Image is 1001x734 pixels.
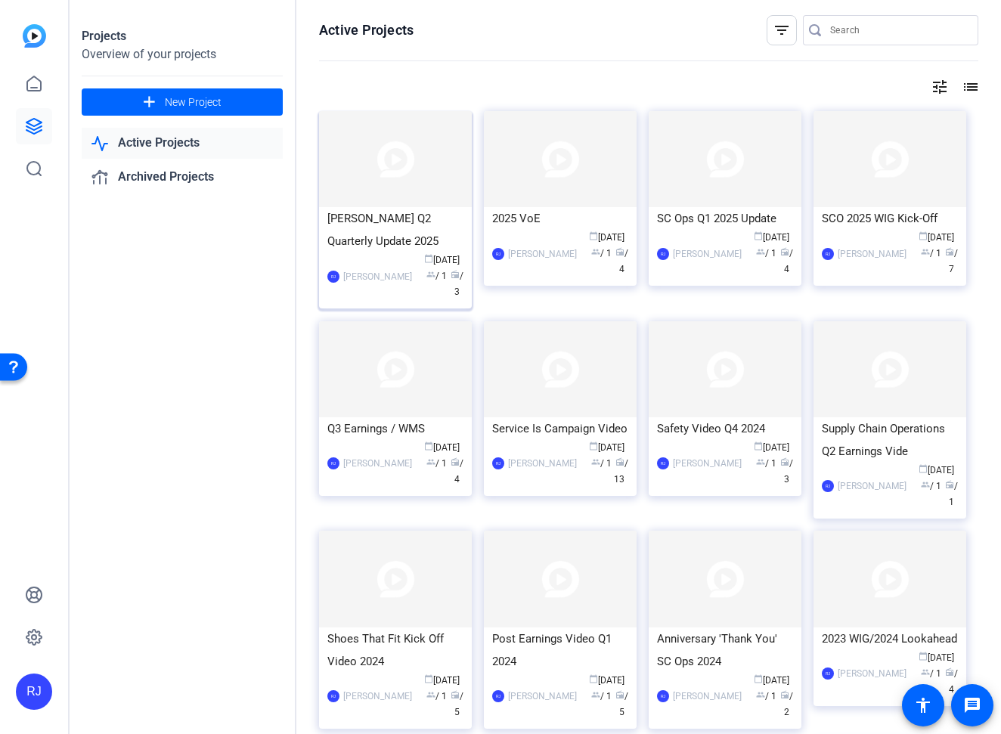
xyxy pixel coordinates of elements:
[780,690,789,699] span: radio
[426,690,435,699] span: group
[508,456,577,471] div: [PERSON_NAME]
[424,674,433,683] span: calendar_today
[426,458,447,469] span: / 1
[426,457,435,466] span: group
[921,480,930,489] span: group
[492,457,504,469] div: RJ
[673,456,742,471] div: [PERSON_NAME]
[327,690,339,702] div: RJ
[754,442,789,453] span: [DATE]
[424,255,460,265] span: [DATE]
[754,441,763,451] span: calendar_today
[343,269,412,284] div: [PERSON_NAME]
[591,248,612,259] span: / 1
[614,458,628,485] span: / 13
[657,690,669,702] div: RJ
[780,248,793,274] span: / 4
[424,441,433,451] span: calendar_today
[589,232,624,243] span: [DATE]
[327,207,463,252] div: [PERSON_NAME] Q2 Quarterly Update 2025
[756,690,765,699] span: group
[931,78,949,96] mat-icon: tune
[919,652,928,661] span: calendar_today
[657,417,793,440] div: Safety Video Q4 2024
[657,248,669,260] div: RJ
[591,691,612,701] span: / 1
[945,247,954,256] span: radio
[921,667,930,677] span: group
[756,247,765,256] span: group
[822,248,834,260] div: RJ
[945,667,954,677] span: radio
[492,417,628,440] div: Service Is Campaign Video
[589,442,624,453] span: [DATE]
[780,247,789,256] span: radio
[673,689,742,704] div: [PERSON_NAME]
[921,481,941,491] span: / 1
[960,78,978,96] mat-icon: list
[319,21,414,39] h1: Active Projects
[945,668,958,695] span: / 4
[657,207,793,230] div: SC Ops Q1 2025 Update
[343,456,412,471] div: [PERSON_NAME]
[822,667,834,680] div: RJ
[780,691,793,717] span: / 2
[754,675,789,686] span: [DATE]
[451,271,463,297] span: / 3
[822,627,958,650] div: 2023 WIG/2024 Lookahead
[426,271,447,281] span: / 1
[82,27,283,45] div: Projects
[822,207,958,230] div: SCO 2025 WIG Kick-Off
[451,457,460,466] span: radio
[963,696,981,714] mat-icon: message
[591,247,600,256] span: group
[591,690,600,699] span: group
[919,231,928,240] span: calendar_today
[591,457,600,466] span: group
[492,248,504,260] div: RJ
[589,674,598,683] span: calendar_today
[424,675,460,686] span: [DATE]
[914,696,932,714] mat-icon: accessibility
[82,88,283,116] button: New Project
[945,481,958,507] span: / 1
[589,231,598,240] span: calendar_today
[451,691,463,717] span: / 5
[756,691,776,701] span: / 1
[327,271,339,283] div: RJ
[589,441,598,451] span: calendar_today
[838,478,906,494] div: [PERSON_NAME]
[451,458,463,485] span: / 4
[921,248,941,259] span: / 1
[82,128,283,159] a: Active Projects
[327,417,463,440] div: Q3 Earnings / WMS
[615,691,628,717] span: / 5
[754,674,763,683] span: calendar_today
[82,45,283,63] div: Overview of your projects
[657,457,669,469] div: RJ
[773,21,791,39] mat-icon: filter_list
[921,247,930,256] span: group
[830,21,966,39] input: Search
[838,246,906,262] div: [PERSON_NAME]
[426,270,435,279] span: group
[23,24,46,48] img: blue-gradient.svg
[451,690,460,699] span: radio
[615,248,628,274] span: / 4
[492,627,628,673] div: Post Earnings Video Q1 2024
[615,457,624,466] span: radio
[673,246,742,262] div: [PERSON_NAME]
[945,480,954,489] span: radio
[492,207,628,230] div: 2025 VoE
[754,231,763,240] span: calendar_today
[508,246,577,262] div: [PERSON_NAME]
[343,689,412,704] div: [PERSON_NAME]
[945,248,958,274] span: / 7
[424,442,460,453] span: [DATE]
[657,627,793,673] div: Anniversary 'Thank You' SC Ops 2024
[16,674,52,710] div: RJ
[780,457,789,466] span: radio
[327,457,339,469] div: RJ
[82,162,283,193] a: Archived Projects
[424,254,433,263] span: calendar_today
